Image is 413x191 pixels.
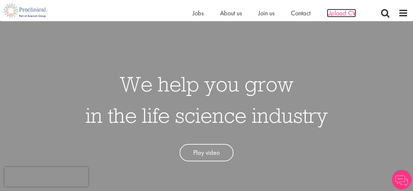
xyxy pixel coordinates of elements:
a: Contact [291,9,310,17]
a: Join us [258,9,275,17]
a: About us [220,9,242,17]
a: Play video [180,144,233,161]
a: Jobs [193,9,204,17]
h1: We help you grow in the life science industry [86,68,328,131]
img: Chatbot [392,170,411,189]
a: Upload CV [327,9,356,17]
